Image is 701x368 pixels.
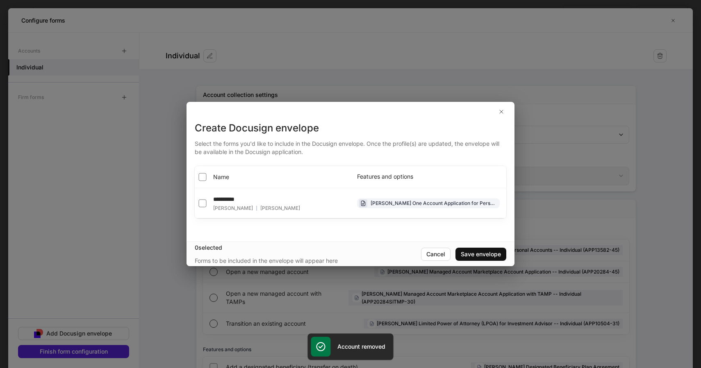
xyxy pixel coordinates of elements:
div: Create Docusign envelope [195,122,506,135]
span: [PERSON_NAME] [260,205,300,212]
div: [PERSON_NAME] One Account Application for Personal Accounts -- Individual (APP13582-45) [371,199,496,207]
div: Forms to be included in the envelope will appear here [195,257,338,265]
button: Cancel [421,248,451,261]
h5: Account removed [337,343,385,351]
th: Features and options [350,166,506,188]
div: Select the forms you'd like to include in the Docusign envelope. Once the profile(s) are updated,... [195,135,506,156]
span: Name [213,173,229,181]
button: Save envelope [455,248,506,261]
div: Cancel [426,250,445,258]
div: [PERSON_NAME] [213,205,300,212]
div: Save envelope [461,250,501,258]
div: 0 selected [195,244,421,252]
